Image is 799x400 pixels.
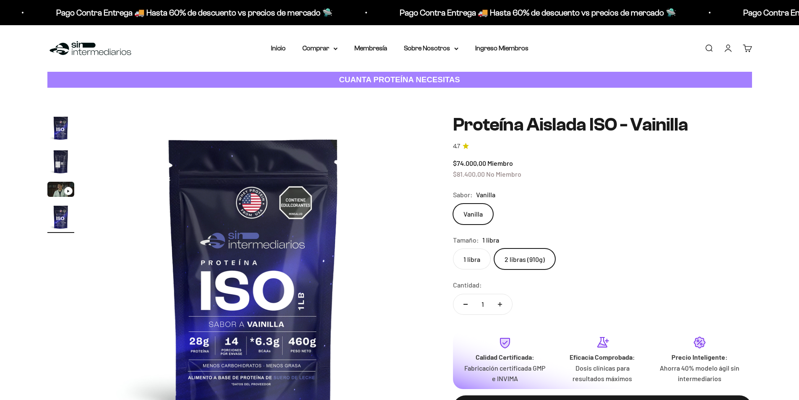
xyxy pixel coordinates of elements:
[47,148,74,178] button: Ir al artículo 2
[453,235,479,246] legend: Tamaño:
[487,159,513,167] span: Miembro
[56,6,333,19] p: Pago Contra Entrega 🚚 Hasta 60% de descuento vs precios de mercado 🛸
[671,353,728,361] strong: Precio Inteligente:
[658,363,742,384] p: Ahorra 40% modelo ágil sin intermediarios
[453,294,478,314] button: Reducir cantidad
[354,44,387,52] a: Membresía
[476,189,495,200] span: Vanilla
[47,115,74,144] button: Ir al artículo 1
[475,44,528,52] a: Ingreso Miembros
[453,189,473,200] legend: Sabor:
[482,235,499,246] span: 1 libra
[339,75,460,84] strong: CUANTA PROTEÍNA NECESITAS
[47,204,74,230] img: Proteína Aislada ISO - Vainilla
[476,353,534,361] strong: Calidad Certificada:
[453,142,460,151] span: 4.7
[486,170,521,178] span: No Miembro
[453,115,752,135] h1: Proteína Aislada ISO - Vainilla
[570,353,635,361] strong: Eficacia Comprobada:
[47,148,74,175] img: Proteína Aislada ISO - Vainilla
[47,182,74,199] button: Ir al artículo 3
[560,363,644,384] p: Dosis clínicas para resultados máximos
[47,115,74,141] img: Proteína Aislada ISO - Vainilla
[453,159,486,167] span: $74.000,00
[271,44,286,52] a: Inicio
[453,142,752,151] a: 4.74.7 de 5.0 estrellas
[488,294,512,314] button: Aumentar cantidad
[400,6,676,19] p: Pago Contra Entrega 🚚 Hasta 60% de descuento vs precios de mercado 🛸
[404,43,458,54] summary: Sobre Nosotros
[453,170,485,178] span: $81.400,00
[302,43,338,54] summary: Comprar
[47,204,74,233] button: Ir al artículo 4
[463,363,547,384] p: Fabricación certificada GMP e INVIMA
[47,72,752,88] a: CUANTA PROTEÍNA NECESITAS
[453,280,482,290] label: Cantidad:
